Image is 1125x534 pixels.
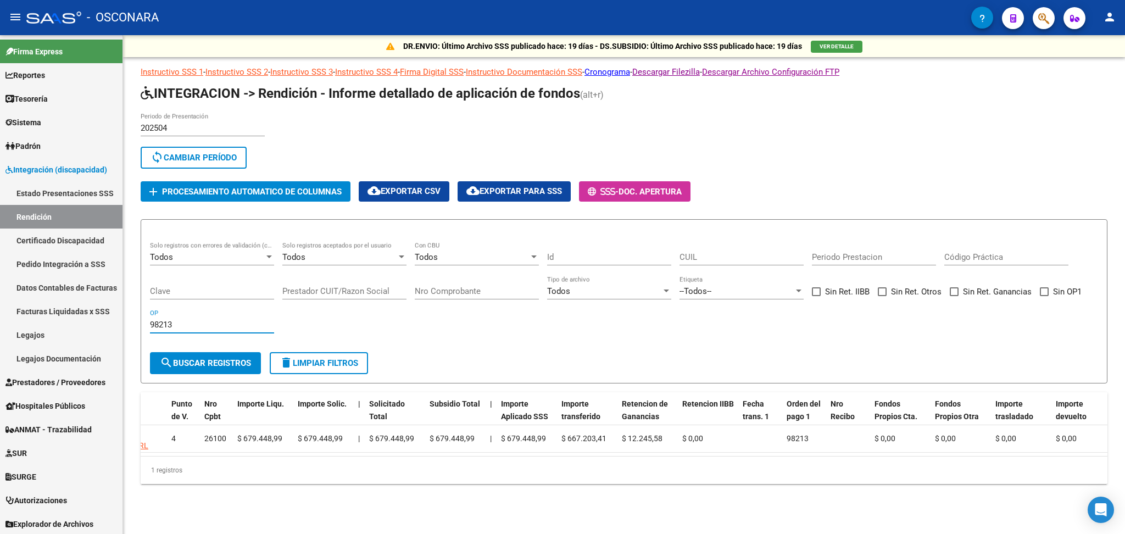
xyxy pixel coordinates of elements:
[466,186,562,196] span: Exportar para SSS
[204,399,221,421] span: Nro Cpbt
[298,434,343,443] span: $ 679.448,99
[702,67,839,77] a: Descargar Archivo Configuración FTP
[141,67,203,77] a: Instructivo SSS 1
[743,399,769,421] span: Fecha trans. 1
[365,392,425,441] datatable-header-cell: Solicitado Total
[167,392,200,441] datatable-header-cell: Punto de V.
[150,352,261,374] button: Buscar registros
[298,399,347,408] span: Importe Solic.
[5,46,63,58] span: Firma Express
[425,392,486,441] datatable-header-cell: Subsidio Total
[486,392,497,441] datatable-header-cell: |
[151,151,164,164] mat-icon: sync
[466,184,480,197] mat-icon: cloud_download
[205,67,268,77] a: Instructivo SSS 2
[141,457,1107,484] div: 1 registros
[1056,399,1098,433] span: Importe devuelto Cuenta SSS
[430,399,480,408] span: Subsidio Total
[891,285,942,298] span: Sin Ret. Otros
[9,10,22,24] mat-icon: menu
[1053,285,1082,298] span: Sin OP1
[584,67,630,77] a: Cronograma
[738,392,782,441] datatable-header-cell: Fecha trans. 1
[270,67,333,77] a: Instructivo SSS 3
[1056,434,1077,443] span: $ 0,00
[995,434,1016,443] span: $ 0,00
[400,67,464,77] a: Firma Digital SSS
[561,399,600,421] span: Importe transferido
[369,434,414,443] span: $ 679.448,99
[367,186,441,196] span: Exportar CSV
[141,147,247,169] button: Cambiar Período
[403,40,802,52] p: DR.ENVIO: Último Archivo SSS publicado hace: 19 días - DS.SUBSIDIO: Último Archivo SSS publicado ...
[160,358,251,368] span: Buscar registros
[991,392,1051,441] datatable-header-cell: Importe trasladado
[5,140,41,152] span: Padrón
[270,352,368,374] button: Limpiar filtros
[293,392,354,441] datatable-header-cell: Importe Solic.
[87,5,159,30] span: - OSCONARA
[162,187,342,197] span: Procesamiento automatico de columnas
[233,392,293,441] datatable-header-cell: Importe Liqu.
[369,399,405,421] span: Solicitado Total
[147,185,160,198] mat-icon: add
[5,164,107,176] span: Integración (discapacidad)
[466,67,582,77] a: Instructivo Documentación SSS
[820,43,854,49] span: VER DETALLE
[870,392,931,441] datatable-header-cell: Fondos Propios Cta. Disca.
[579,181,690,202] button: -Doc. Apertura
[490,399,492,408] span: |
[141,181,350,202] button: Procesamiento automatico de columnas
[787,434,809,443] span: 98213
[963,285,1032,298] span: Sin Ret. Ganancias
[622,434,662,443] span: $ 12.245,58
[825,285,870,298] span: Sin Ret. IIBB
[580,90,604,100] span: (alt+r)
[430,434,475,443] span: $ 679.448,99
[335,67,398,77] a: Instructivo SSS 4
[678,392,738,441] datatable-header-cell: Retencion IIBB
[617,392,678,441] datatable-header-cell: Retencion de Ganancias
[5,400,85,412] span: Hospitales Públicos
[282,252,305,262] span: Todos
[619,187,682,197] span: Doc. Apertura
[160,356,173,369] mat-icon: search
[171,399,192,421] span: Punto de V.
[237,434,282,443] span: $ 679.448,99
[5,494,67,507] span: Autorizaciones
[5,471,36,483] span: SURGE
[5,69,45,81] span: Reportes
[141,66,1107,78] p: - - - - - - - -
[5,518,93,530] span: Explorador de Archivos
[367,184,381,197] mat-icon: cloud_download
[5,424,92,436] span: ANMAT - Trazabilidad
[931,392,991,441] datatable-header-cell: Fondos Propios Otra Cta.
[237,399,284,408] span: Importe Liqu.
[5,447,27,459] span: SUR
[561,434,606,443] span: $ 667.203,41
[632,67,700,77] a: Descargar Filezilla
[151,153,237,163] span: Cambiar Período
[501,399,548,421] span: Importe Aplicado SSS
[622,399,668,421] span: Retencion de Ganancias
[280,356,293,369] mat-icon: delete
[5,116,41,129] span: Sistema
[787,399,821,421] span: Orden del pago 1
[1051,392,1112,441] datatable-header-cell: Importe devuelto Cuenta SSS
[935,399,979,433] span: Fondos Propios Otra Cta.
[811,41,862,53] button: VER DETALLE
[490,434,492,443] span: |
[875,399,917,433] span: Fondos Propios Cta. Disca.
[200,392,233,441] datatable-header-cell: Nro Cpbt
[557,392,617,441] datatable-header-cell: Importe transferido
[935,434,956,443] span: $ 0,00
[682,434,703,443] span: $ 0,00
[280,358,358,368] span: Limpiar filtros
[547,286,570,296] span: Todos
[995,399,1033,421] span: Importe trasladado
[458,181,571,202] button: Exportar para SSS
[358,434,360,443] span: |
[1103,10,1116,24] mat-icon: person
[150,252,173,262] span: Todos
[497,392,557,441] datatable-header-cell: Importe Aplicado SSS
